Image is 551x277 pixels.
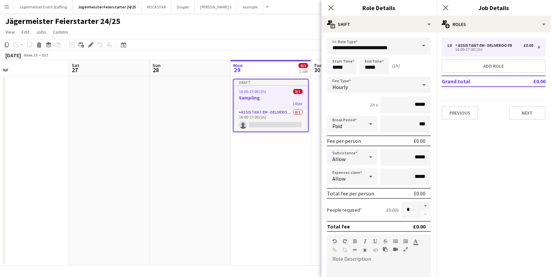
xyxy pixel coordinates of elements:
[447,48,533,51] div: 16:00-17:00 (1h)
[33,28,49,36] a: Jobs
[332,156,346,162] span: Allow
[420,202,431,210] button: Increase
[322,16,436,32] div: Shift
[36,29,46,35] span: Jobs
[403,247,408,252] button: Fullscreen
[42,53,49,58] div: BST
[327,223,350,230] div: Total fee
[50,28,71,36] a: Comms
[293,101,303,106] span: 1 Role
[393,239,398,244] button: Unordered List
[383,239,388,244] button: Strikethrough
[299,63,308,68] span: 0/1
[14,0,73,13] button: Jägermeister Event Staffing
[234,95,308,101] h3: Sampling
[393,247,398,252] button: Insert video
[22,53,39,58] span: Week 39
[455,43,515,48] div: Assistant EM - Deliveroo FR
[442,76,514,87] td: Grand total
[392,63,400,69] div: (1h)
[232,66,243,74] span: 29
[293,89,303,94] span: 0/1
[332,84,348,90] span: Hourly
[442,59,546,73] button: Add role
[314,62,322,68] span: Tue
[514,76,546,87] td: £0.00
[72,62,79,68] span: Sat
[363,247,367,253] button: Clear Formatting
[327,207,362,213] label: People required
[233,79,309,132] app-job-card: Draft16:00-17:00 (1h)0/1Sampling1 RoleAssistant EM - Deliveroo FR0/116:00-17:00 (1h)
[436,3,551,12] h3: Job Details
[383,247,388,252] button: Paste as plain text
[53,29,68,35] span: Comms
[234,109,308,131] app-card-role: Assistant EM - Deliveroo FR0/116:00-17:00 (1h)
[195,0,237,13] button: [PERSON_NAME]'s
[413,239,418,244] button: Text Color
[237,0,263,13] button: example
[233,62,243,68] span: Mon
[5,52,21,59] div: [DATE]
[299,69,308,74] div: 1 Job
[142,0,171,13] button: ROCKSTAR
[332,239,337,244] button: Undo
[73,0,142,13] button: Jägermeister Feierstarter 24/25
[442,106,478,120] button: Previous
[524,43,533,48] div: £0.00
[22,29,29,35] span: Edit
[353,247,357,253] button: Horizontal Line
[447,43,455,48] div: 1 x
[373,239,378,244] button: Underline
[414,190,425,197] div: £0.00
[363,239,367,244] button: Italic
[327,190,374,197] div: Total fee per person
[5,16,120,26] h1: Jägermeister Feierstarter 24/25
[171,0,195,13] button: Diageo
[71,66,79,74] span: 27
[3,28,18,36] a: View
[413,223,425,230] div: £0.00
[353,239,357,244] button: Bold
[19,28,32,36] a: Edit
[509,106,546,120] button: Next
[239,89,267,94] span: 16:00-17:00 (1h)
[234,80,308,85] div: Draft
[332,175,346,182] span: Allow
[373,247,378,253] button: HTML Code
[313,66,322,74] span: 30
[327,137,361,144] div: Fee per person
[342,239,347,244] button: Redo
[403,239,408,244] button: Ordered List
[414,137,425,144] div: £0.00
[322,3,436,12] h3: Role Details
[153,62,161,68] span: Sun
[5,29,15,35] span: View
[369,102,378,108] div: 1h x
[386,207,398,213] div: £0.00 x
[332,123,342,129] span: Paid
[151,66,161,74] span: 28
[436,16,551,32] div: Roles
